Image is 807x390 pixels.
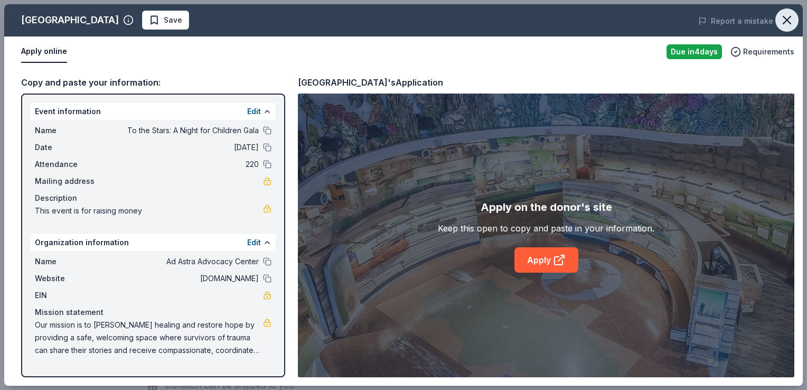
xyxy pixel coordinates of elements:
span: Date [35,141,106,154]
div: Keep this open to copy and paste in your information. [438,222,654,235]
span: Ad Astra Advocacy Center [106,255,259,268]
button: Apply online [21,41,67,63]
span: This event is for raising money [35,205,263,217]
button: Requirements [730,45,794,58]
span: EIN [35,289,106,302]
div: [GEOGRAPHIC_DATA] [21,12,119,29]
button: Edit [247,236,261,249]
span: To the Stars: A Night for Children Gala [106,124,259,137]
span: Name [35,255,106,268]
button: Save [142,11,189,30]
span: Website [35,272,106,285]
button: Edit [247,105,261,118]
span: [DOMAIN_NAME] [106,272,259,285]
button: Report a mistake [698,15,773,27]
span: 220 [106,158,259,171]
span: Save [164,14,182,26]
div: Apply on the donor's site [481,199,612,216]
div: Event information [31,103,276,120]
div: Description [35,192,271,205]
span: [DATE] [106,141,259,154]
span: Name [35,124,106,137]
div: Organization information [31,234,276,251]
div: [GEOGRAPHIC_DATA]'s Application [298,76,443,89]
span: Our mission is to [PERSON_NAME] healing and restore hope by providing a safe, welcoming space whe... [35,319,263,357]
div: Due in 4 days [667,44,722,59]
span: Attendance [35,158,106,171]
span: Mailing address [35,175,106,188]
a: Apply [514,247,578,273]
div: Mission statement [35,306,271,319]
span: Requirements [743,45,794,58]
div: Copy and paste your information: [21,76,285,89]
